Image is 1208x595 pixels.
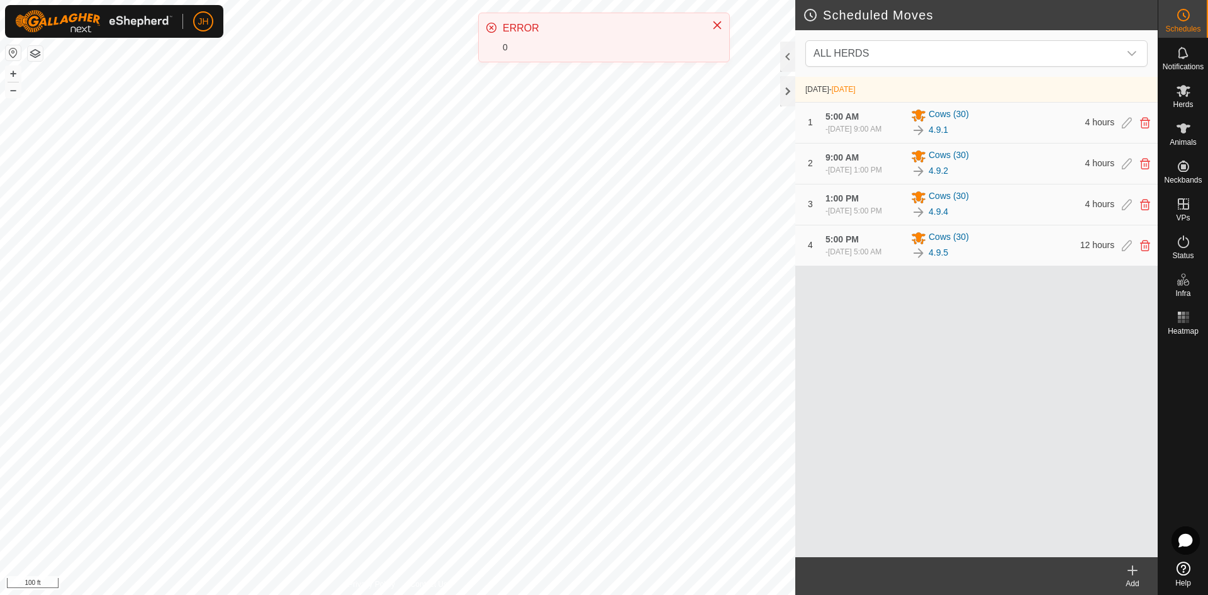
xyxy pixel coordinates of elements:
[929,246,948,259] a: 4.9.5
[825,123,881,135] div: -
[929,108,969,123] span: Cows (30)
[808,199,813,209] span: 3
[1164,176,1202,184] span: Neckbands
[1080,240,1114,250] span: 12 hours
[911,246,926,261] img: To
[198,15,208,28] span: JH
[1168,327,1199,335] span: Heatmap
[410,579,447,590] a: Contact Us
[929,205,948,218] a: 4.9.4
[825,234,859,244] span: 5:00 PM
[6,82,21,98] button: –
[828,207,882,215] span: [DATE] 5:00 PM
[1172,252,1194,259] span: Status
[825,152,859,162] span: 9:00 AM
[825,111,859,122] span: 5:00 AM
[828,166,882,174] span: [DATE] 1:00 PM
[1170,139,1197,146] span: Animals
[828,247,881,256] span: [DATE] 5:00 AM
[825,164,882,176] div: -
[6,66,21,81] button: +
[1163,63,1204,71] span: Notifications
[708,16,726,34] button: Close
[825,193,859,203] span: 1:00 PM
[503,41,699,54] div: 0
[929,230,969,246] span: Cows (30)
[929,149,969,164] span: Cows (30)
[28,46,43,61] button: Map Layers
[1085,117,1115,127] span: 4 hours
[1085,199,1115,209] span: 4 hours
[805,85,829,94] span: [DATE]
[808,158,813,168] span: 2
[6,45,21,60] button: Reset Map
[803,8,1158,23] h2: Scheduled Moves
[1085,158,1115,168] span: 4 hours
[1158,557,1208,592] a: Help
[808,41,1119,66] span: ALL HERDS
[1165,25,1200,33] span: Schedules
[1119,41,1144,66] div: dropdown trigger
[911,123,926,138] img: To
[929,190,969,205] span: Cows (30)
[1173,101,1193,108] span: Herds
[348,579,395,590] a: Privacy Policy
[15,10,172,33] img: Gallagher Logo
[1176,214,1190,222] span: VPs
[825,205,882,217] div: -
[911,164,926,179] img: To
[832,85,856,94] span: [DATE]
[829,85,856,94] span: -
[814,48,869,59] span: ALL HERDS
[911,205,926,220] img: To
[1175,290,1190,297] span: Infra
[825,246,881,258] div: -
[929,123,948,137] a: 4.9.1
[808,117,813,127] span: 1
[1107,578,1158,589] div: Add
[808,240,813,250] span: 4
[1175,579,1191,587] span: Help
[503,21,699,36] div: ERROR
[828,125,881,133] span: [DATE] 9:00 AM
[929,164,948,178] a: 4.9.2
